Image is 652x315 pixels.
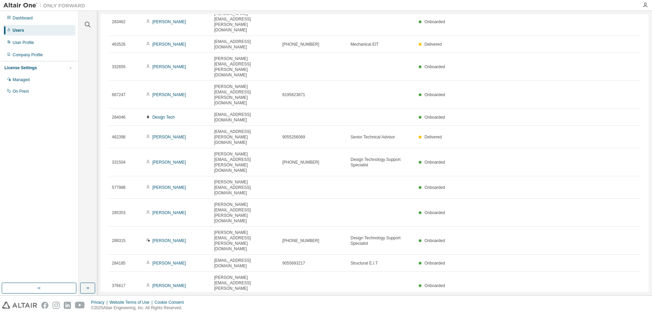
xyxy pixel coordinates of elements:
[112,64,125,70] span: 332655
[282,238,319,243] span: [PHONE_NUMBER]
[112,19,125,25] span: 283462
[425,19,445,24] span: Onboarded
[351,134,395,140] span: Senior Technical Advisor
[351,260,378,266] span: Structural E.I.T
[282,160,319,165] span: [PHONE_NUMBER]
[75,302,85,309] img: youtube.svg
[214,230,276,252] span: [PERSON_NAME][EMAIL_ADDRESS][PERSON_NAME][DOMAIN_NAME]
[282,92,305,97] span: 8195623871
[41,302,48,309] img: facebook.svg
[13,28,24,33] div: Users
[152,210,186,215] a: [PERSON_NAME]
[425,210,445,215] span: Onboarded
[112,42,125,47] span: 463526
[214,112,276,123] span: [EMAIL_ADDRESS][DOMAIN_NAME]
[152,261,186,266] a: [PERSON_NAME]
[109,300,154,305] div: Website Terms of Use
[425,283,445,288] span: Onboarded
[214,151,276,173] span: [PERSON_NAME][EMAIL_ADDRESS][PERSON_NAME][DOMAIN_NAME]
[112,283,125,288] span: 376617
[112,260,125,266] span: 284185
[425,185,445,190] span: Onboarded
[214,179,276,196] span: [PERSON_NAME][EMAIL_ADDRESS][DOMAIN_NAME]
[154,300,188,305] div: Cookie Consent
[152,185,186,190] a: [PERSON_NAME]
[214,56,276,78] span: [PERSON_NAME][EMAIL_ADDRESS][PERSON_NAME][DOMAIN_NAME]
[351,157,413,168] span: Design Technology Support Specialist
[214,39,276,50] span: [EMAIL_ADDRESS][DOMAIN_NAME]
[214,258,276,269] span: [EMAIL_ADDRESS][DOMAIN_NAME]
[13,89,29,94] div: On Prem
[351,42,379,47] span: Mechanical EIT
[13,77,30,82] div: Managed
[282,42,319,47] span: [PHONE_NUMBER]
[4,65,37,71] div: License Settings
[152,42,186,47] a: [PERSON_NAME]
[3,2,89,9] img: Altair One
[425,92,445,97] span: Onboarded
[112,115,125,120] span: 284046
[214,129,276,145] span: [EMAIL_ADDRESS][PERSON_NAME][DOMAIN_NAME]
[53,302,60,309] img: instagram.svg
[282,260,305,266] span: 9055693217
[425,135,442,139] span: Delivered
[112,238,125,243] span: 289315
[112,92,125,97] span: 667247
[13,15,33,21] div: Dashboard
[425,42,442,47] span: Delivered
[425,261,445,266] span: Onboarded
[214,11,276,33] span: [PERSON_NAME][EMAIL_ADDRESS][PERSON_NAME][DOMAIN_NAME]
[425,64,445,69] span: Onboarded
[282,134,305,140] span: 9055256069
[2,302,37,309] img: altair_logo.svg
[214,84,276,106] span: [PERSON_NAME][EMAIL_ADDRESS][PERSON_NAME][DOMAIN_NAME]
[351,235,413,246] span: Design Technology Support Specialist
[152,64,186,69] a: [PERSON_NAME]
[152,283,186,288] a: [PERSON_NAME]
[91,305,188,311] p: © 2025 Altair Engineering, Inc. All Rights Reserved.
[425,238,445,243] span: Onboarded
[13,40,34,45] div: User Profile
[152,135,186,139] a: [PERSON_NAME]
[152,115,175,120] a: Design Tech
[112,160,125,165] span: 331504
[152,160,186,165] a: [PERSON_NAME]
[152,92,186,97] a: [PERSON_NAME]
[112,210,125,215] span: 285353
[214,202,276,224] span: [PERSON_NAME][EMAIL_ADDRESS][PERSON_NAME][DOMAIN_NAME]
[64,302,71,309] img: linkedin.svg
[112,185,125,190] span: 577988
[112,134,125,140] span: 462398
[152,238,186,243] a: [PERSON_NAME]
[152,19,186,24] a: [PERSON_NAME]
[214,275,276,297] span: [PERSON_NAME][EMAIL_ADDRESS][PERSON_NAME][DOMAIN_NAME]
[425,160,445,165] span: Onboarded
[425,115,445,120] span: Onboarded
[91,300,109,305] div: Privacy
[13,52,43,58] div: Company Profile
